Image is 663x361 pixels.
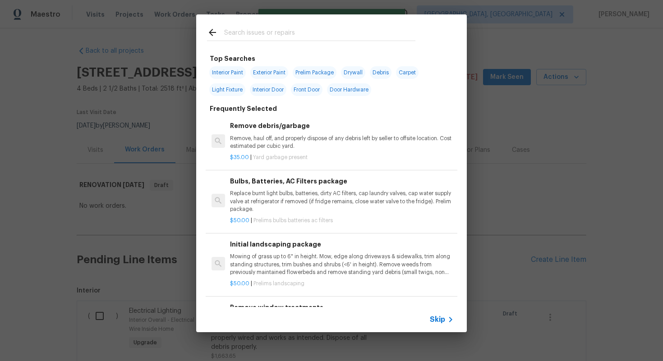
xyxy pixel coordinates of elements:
p: Remove, haul off, and properly dispose of any debris left by seller to offsite location. Cost est... [230,135,454,150]
h6: Remove window treatments [230,302,454,312]
span: Front Door [291,83,322,96]
h6: Frequently Selected [210,104,277,114]
p: | [230,154,454,161]
span: Skip [430,315,445,324]
span: Interior Door [250,83,286,96]
p: Mowing of grass up to 6" in height. Mow, edge along driveways & sidewalks, trim along standing st... [230,253,454,276]
span: Carpet [396,66,419,79]
p: | [230,280,454,288]
h6: Top Searches [210,54,255,64]
span: $50.00 [230,281,249,286]
p: Replace burnt light bulbs, batteries, dirty AC filters, cap laundry valves, cap water supply valv... [230,190,454,213]
span: Prelim Package [293,66,336,79]
h6: Remove debris/garbage [230,121,454,131]
h6: Bulbs, Batteries, AC Filters package [230,176,454,186]
span: Door Hardware [327,83,371,96]
span: Debris [370,66,391,79]
input: Search issues or repairs [224,27,415,41]
span: Prelims bulbs batteries ac filters [253,218,333,223]
span: Exterior Paint [250,66,288,79]
h6: Initial landscaping package [230,239,454,249]
span: Prelims landscaping [253,281,304,286]
p: | [230,217,454,224]
span: Yard garbage present [253,155,308,160]
span: Interior Paint [209,66,246,79]
span: Drywall [341,66,365,79]
span: $35.00 [230,155,249,160]
span: Light Fixture [209,83,245,96]
span: $50.00 [230,218,249,223]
